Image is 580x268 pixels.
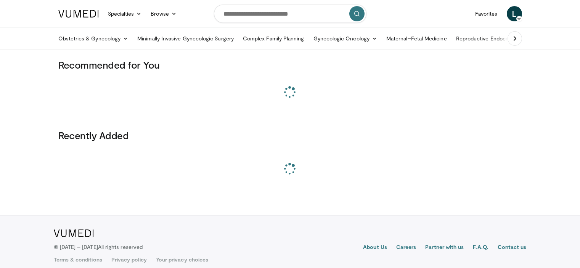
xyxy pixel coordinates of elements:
[98,244,143,250] span: All rights reserved
[238,31,309,46] a: Complex Family Planning
[363,243,387,252] a: About Us
[54,229,94,237] img: VuMedi Logo
[156,256,208,263] a: Your privacy choices
[498,243,527,252] a: Contact us
[471,6,502,21] a: Favorites
[58,129,522,141] h3: Recently Added
[425,243,464,252] a: Partner with us
[507,6,522,21] a: L
[54,243,143,251] p: © [DATE] – [DATE]
[382,31,451,46] a: Maternal–Fetal Medicine
[146,6,181,21] a: Browse
[103,6,146,21] a: Specialties
[473,243,488,252] a: F.A.Q.
[309,31,382,46] a: Gynecologic Oncology
[133,31,238,46] a: Minimally Invasive Gynecologic Surgery
[111,256,147,263] a: Privacy policy
[54,256,102,263] a: Terms & conditions
[54,31,133,46] a: Obstetrics & Gynecology
[58,10,99,18] img: VuMedi Logo
[396,243,416,252] a: Careers
[58,59,522,71] h3: Recommended for You
[451,31,579,46] a: Reproductive Endocrinology & [MEDICAL_DATA]
[214,5,366,23] input: Search topics, interventions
